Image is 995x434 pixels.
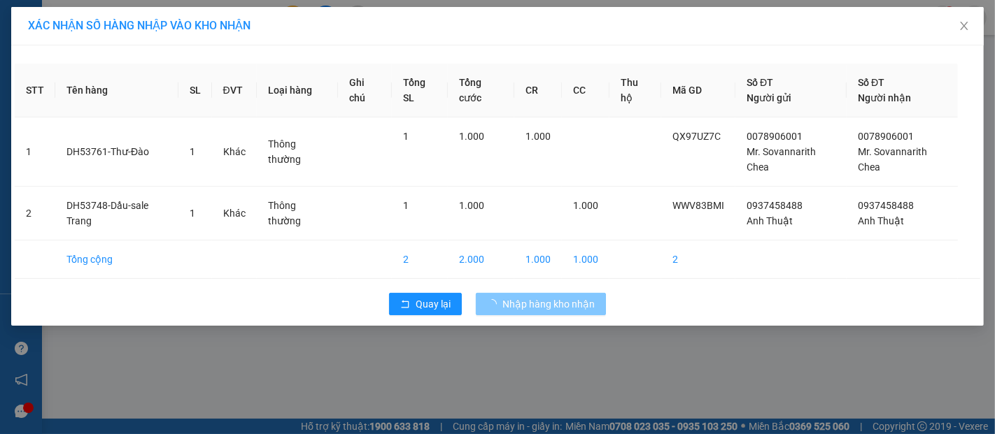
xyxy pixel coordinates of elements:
[502,296,595,312] span: Nhập hàng kho nhận
[212,64,257,117] th: ĐVT
[190,146,195,157] span: 1
[661,240,735,279] td: 2
[389,293,462,315] button: rollbackQuay lại
[858,200,914,211] span: 0937458488
[858,131,914,142] span: 0078906001
[747,215,793,226] span: Anh Thuật
[416,296,451,312] span: Quay lại
[476,293,606,315] button: Nhập hàng kho nhận
[28,19,250,32] span: XÁC NHẬN SỐ HÀNG NHẬP VÀO KHO NHẬN
[15,117,55,187] td: 1
[338,64,392,117] th: Ghi chú
[514,240,562,279] td: 1.000
[562,240,609,279] td: 1.000
[858,146,927,173] span: Mr. Sovannarith Chea
[55,117,178,187] td: DH53761-Thư-Đào
[747,77,773,88] span: Số ĐT
[858,77,884,88] span: Số ĐT
[459,131,484,142] span: 1.000
[400,299,410,310] span: rollback
[403,131,409,142] span: 1
[448,240,514,279] td: 2.000
[747,92,791,103] span: Người gửi
[55,187,178,240] td: DH53748-Dầu-sale Trang
[55,240,178,279] td: Tổng cộng
[448,64,514,117] th: Tổng cước
[257,117,338,187] td: Thông thường
[514,64,562,117] th: CR
[672,200,724,211] span: WWV83BMI
[609,64,661,117] th: Thu hộ
[459,200,484,211] span: 1.000
[672,131,721,142] span: QX97UZ7C
[747,200,803,211] span: 0937458488
[858,92,911,103] span: Người nhận
[392,240,448,279] td: 2
[858,215,904,226] span: Anh Thuật
[573,200,598,211] span: 1.000
[747,146,816,173] span: Mr. Sovannarith Chea
[190,208,195,219] span: 1
[212,117,257,187] td: Khác
[178,64,212,117] th: SL
[212,187,257,240] td: Khác
[15,64,55,117] th: STT
[257,187,338,240] td: Thông thường
[487,299,502,309] span: loading
[959,20,970,31] span: close
[562,64,609,117] th: CC
[55,64,178,117] th: Tên hàng
[525,131,551,142] span: 1.000
[747,131,803,142] span: 0078906001
[257,64,338,117] th: Loại hàng
[403,200,409,211] span: 1
[392,64,448,117] th: Tổng SL
[945,7,984,46] button: Close
[15,187,55,240] td: 2
[661,64,735,117] th: Mã GD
